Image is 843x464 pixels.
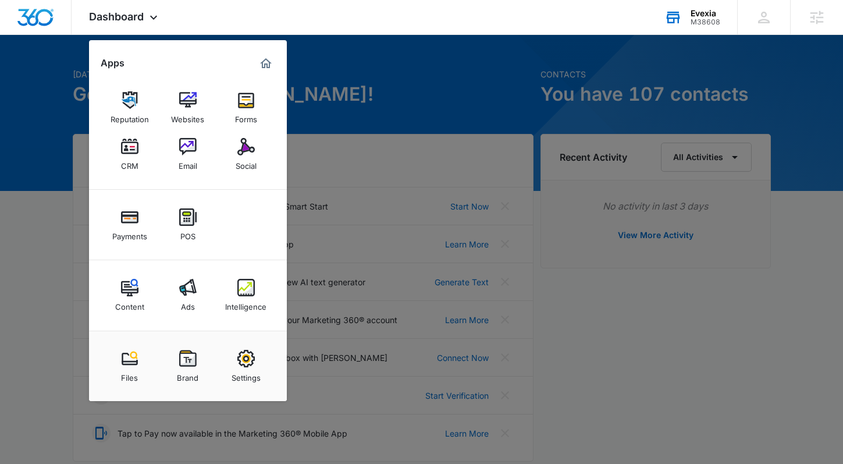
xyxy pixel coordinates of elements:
[108,344,152,388] a: Files
[235,109,257,124] div: Forms
[177,367,198,382] div: Brand
[108,132,152,176] a: CRM
[232,367,261,382] div: Settings
[171,109,204,124] div: Websites
[108,203,152,247] a: Payments
[181,296,195,311] div: Ads
[691,18,720,26] div: account id
[179,155,197,171] div: Email
[224,273,268,317] a: Intelligence
[691,9,720,18] div: account name
[257,54,275,73] a: Marketing 360® Dashboard
[108,273,152,317] a: Content
[166,86,210,130] a: Websites
[224,86,268,130] a: Forms
[115,296,144,311] div: Content
[180,226,195,241] div: POS
[224,344,268,388] a: Settings
[101,58,125,69] h2: Apps
[121,155,138,171] div: CRM
[121,367,138,382] div: Files
[166,132,210,176] a: Email
[224,132,268,176] a: Social
[166,203,210,247] a: POS
[166,273,210,317] a: Ads
[89,10,144,23] span: Dashboard
[108,86,152,130] a: Reputation
[236,155,257,171] div: Social
[112,226,147,241] div: Payments
[225,296,266,311] div: Intelligence
[111,109,149,124] div: Reputation
[166,344,210,388] a: Brand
